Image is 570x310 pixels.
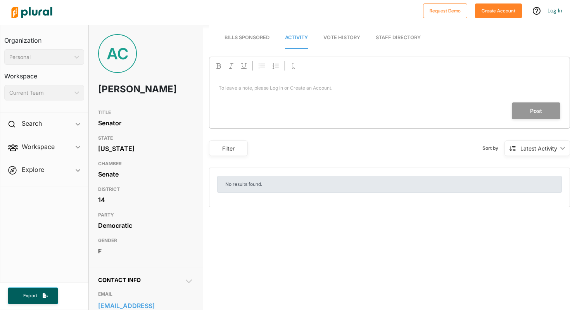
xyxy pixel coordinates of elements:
[9,89,71,97] div: Current Team
[98,159,193,168] h3: CHAMBER
[475,3,522,18] button: Create Account
[98,245,193,257] div: F
[475,6,522,14] a: Create Account
[323,27,360,49] a: Vote History
[22,119,42,128] h2: Search
[98,277,141,283] span: Contact Info
[98,194,193,206] div: 14
[217,176,562,193] div: No results found.
[98,236,193,245] h3: GENDER
[98,220,193,231] div: Democratic
[4,65,84,82] h3: Workspace
[98,34,137,73] div: AC
[18,293,43,299] span: Export
[512,102,560,119] button: Post
[482,145,504,152] span: Sort by
[423,3,467,18] button: Request Demo
[98,143,193,154] div: [US_STATE]
[376,27,421,49] a: Staff Directory
[98,185,193,194] h3: DISTRICT
[98,168,193,180] div: Senate
[285,27,308,49] a: Activity
[423,6,467,14] a: Request Demo
[9,53,71,61] div: Personal
[8,287,58,304] button: Export
[520,144,557,152] div: Latest Activity
[285,35,308,40] span: Activity
[548,7,562,14] a: Log In
[98,78,155,101] h1: [PERSON_NAME]
[98,289,193,299] h3: EMAIL
[225,35,269,40] span: Bills Sponsored
[98,210,193,220] h3: PARTY
[214,144,243,152] div: Filter
[98,108,193,117] h3: TITLE
[323,35,360,40] span: Vote History
[4,29,84,46] h3: Organization
[225,27,269,49] a: Bills Sponsored
[98,117,193,129] div: Senator
[98,133,193,143] h3: STATE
